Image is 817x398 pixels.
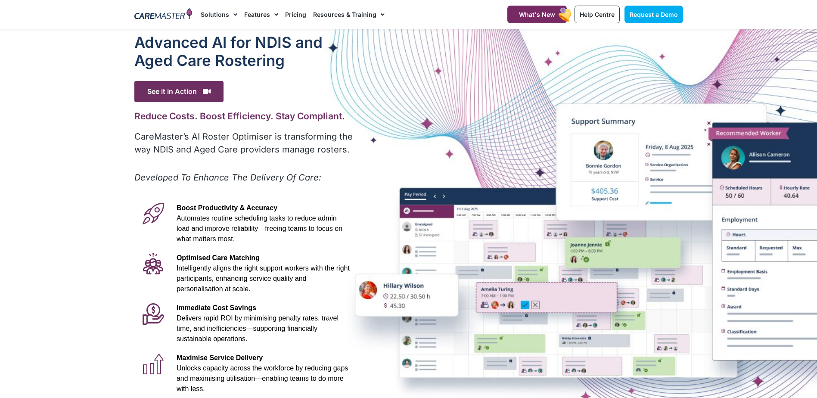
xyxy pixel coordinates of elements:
[134,111,354,121] h2: Reduce Costs. Boost Efficiency. Stay Compliant.
[519,11,555,18] span: What's New
[134,81,224,102] span: See it in Action
[630,11,678,18] span: Request a Demo
[177,204,277,211] span: Boost Productivity & Accuracy
[134,8,193,21] img: CareMaster Logo
[177,354,263,361] span: Maximise Service Delivery
[507,6,567,23] a: What's New
[134,130,354,156] p: CareMaster’s AI Roster Optimiser is transforming the way NDIS and Aged Care providers manage rost...
[575,6,620,23] a: Help Centre
[134,172,321,183] em: Developed To Enhance The Delivery Of Care:
[177,264,350,292] span: Intelligently aligns the right support workers with the right participants, enhancing service qua...
[580,11,615,18] span: Help Centre
[177,364,348,392] span: Unlocks capacity across the workforce by reducing gaps and maximising utilisation—enabling teams ...
[177,314,339,342] span: Delivers rapid ROI by minimising penalty rates, travel time, and inefficiencies—supporting financ...
[177,254,260,261] span: Optimised Care Matching
[134,33,354,69] h1: Advanced Al for NDIS and Aged Care Rostering
[177,215,342,243] span: Automates routine scheduling tasks to reduce admin load and improve reliability—freeing teams to ...
[177,304,256,311] span: Immediate Cost Savings
[624,6,683,23] a: Request a Demo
